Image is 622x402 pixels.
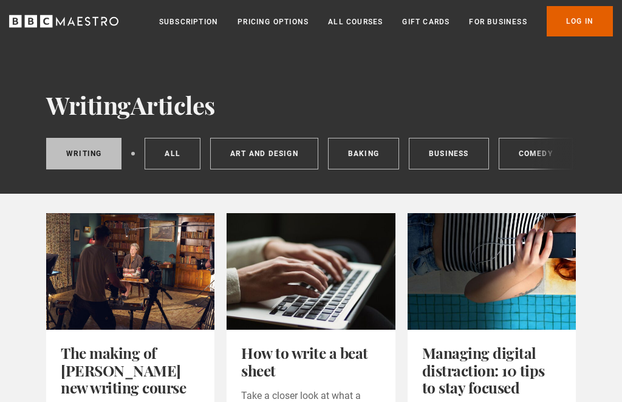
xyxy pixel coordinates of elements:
a: How to write a beat sheet [241,342,368,380]
a: All [145,138,200,169]
a: Art and Design [210,138,318,169]
h1: Articles [46,91,576,118]
a: Business [409,138,489,169]
a: Writing [46,138,121,169]
a: Baking [328,138,399,169]
a: Comedy [499,138,573,169]
a: For business [469,16,527,28]
a: Pricing Options [238,16,309,28]
a: Log In [547,6,613,36]
svg: BBC Maestro [9,12,118,30]
a: All Courses [328,16,383,28]
span: Writing [46,89,131,121]
a: The making of [PERSON_NAME] new writing course [61,342,186,398]
nav: Primary [159,6,613,36]
a: Managing digital distraction: 10 tips to stay focused [422,342,545,398]
a: Gift Cards [402,16,449,28]
nav: Categories [46,138,576,174]
a: Subscription [159,16,218,28]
